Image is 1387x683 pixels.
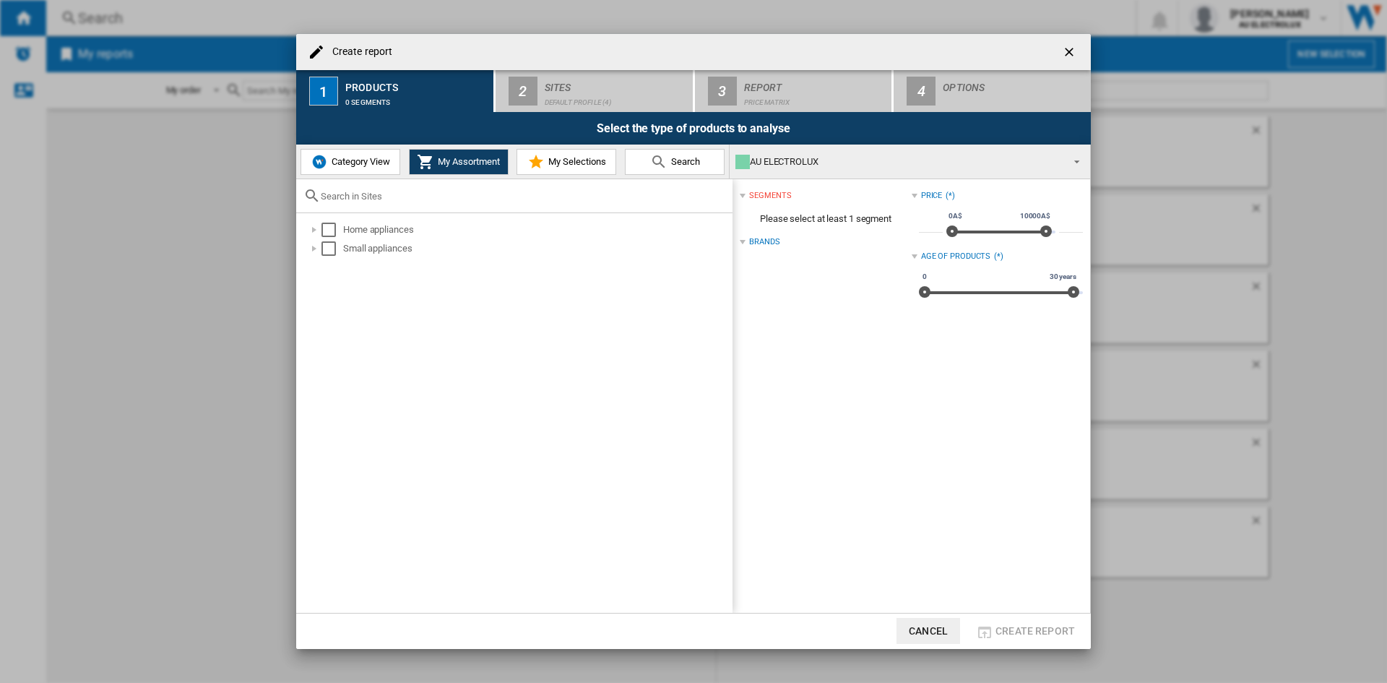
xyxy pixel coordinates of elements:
button: My Assortment [409,149,509,175]
div: 3 [708,77,737,106]
div: 2 [509,77,537,106]
h4: Create report [325,45,392,59]
div: Price Matrix [744,91,886,106]
ng-md-icon: getI18NText('BUTTONS.CLOSE_DIALOG') [1062,45,1079,62]
div: Report [744,76,886,91]
button: Category View [301,149,400,175]
div: 4 [907,77,936,106]
div: 1 [309,77,338,106]
div: Price [921,190,943,202]
div: Small appliances [343,241,730,256]
button: 4 Options [894,70,1091,112]
span: 0 [920,271,929,283]
div: segments [749,190,791,202]
md-checkbox: Select [321,241,343,256]
div: Default profile (4) [545,91,687,106]
div: Age of products [921,251,991,262]
button: 2 Sites Default profile (4) [496,70,694,112]
div: Options [943,76,1085,91]
button: 1 Products 0 segments [296,70,495,112]
span: 10000A$ [1018,210,1053,222]
img: wiser-icon-blue.png [311,153,328,171]
button: Search [625,149,725,175]
div: 0 segments [345,91,488,106]
span: Category View [328,156,390,167]
span: Please select at least 1 segment [740,205,911,233]
button: Create report [972,618,1079,644]
div: Select the type of products to analyse [296,112,1091,145]
span: 0A$ [946,210,964,222]
div: Brands [749,236,779,248]
span: My Selections [545,156,606,167]
button: 3 Report Price Matrix [695,70,894,112]
span: Search [667,156,700,167]
span: Create report [995,625,1075,637]
div: AU ELECTROLUX [735,152,1061,172]
button: My Selections [517,149,616,175]
div: Home appliances [343,223,730,237]
div: Products [345,76,488,91]
div: Sites [545,76,687,91]
input: Search in Sites [321,191,725,202]
button: getI18NText('BUTTONS.CLOSE_DIALOG') [1056,38,1085,66]
md-checkbox: Select [321,223,343,237]
button: Cancel [896,618,960,644]
span: 30 years [1047,271,1079,283]
span: My Assortment [434,156,500,167]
